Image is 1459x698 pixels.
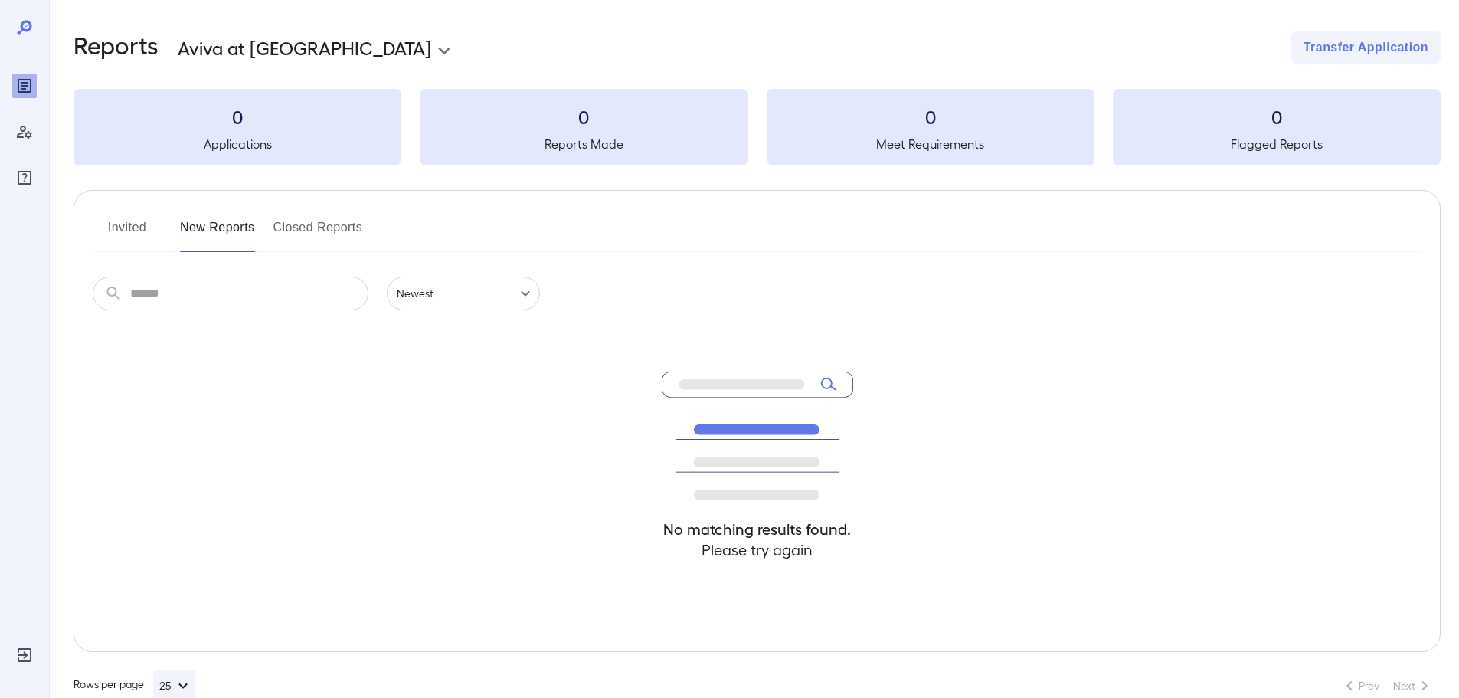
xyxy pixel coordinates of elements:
button: New Reports [180,215,255,252]
h4: Please try again [662,539,853,560]
h5: Reports Made [420,135,747,153]
h2: Reports [74,31,159,64]
div: Newest [387,277,540,310]
button: Transfer Application [1291,31,1441,64]
p: Aviva at [GEOGRAPHIC_DATA] [178,35,431,60]
summary: 0Applications0Reports Made0Meet Requirements0Flagged Reports [74,89,1441,165]
h4: No matching results found. [662,519,853,539]
h3: 0 [74,104,401,129]
nav: pagination navigation [1333,673,1441,698]
h5: Flagged Reports [1113,135,1441,153]
div: Reports [12,74,37,98]
h3: 0 [420,104,747,129]
h5: Meet Requirements [767,135,1094,153]
button: Closed Reports [273,215,363,252]
h3: 0 [767,104,1094,129]
div: Manage Users [12,120,37,144]
button: Invited [93,215,162,252]
div: FAQ [12,165,37,190]
h3: 0 [1113,104,1441,129]
div: Log Out [12,643,37,667]
h5: Applications [74,135,401,153]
